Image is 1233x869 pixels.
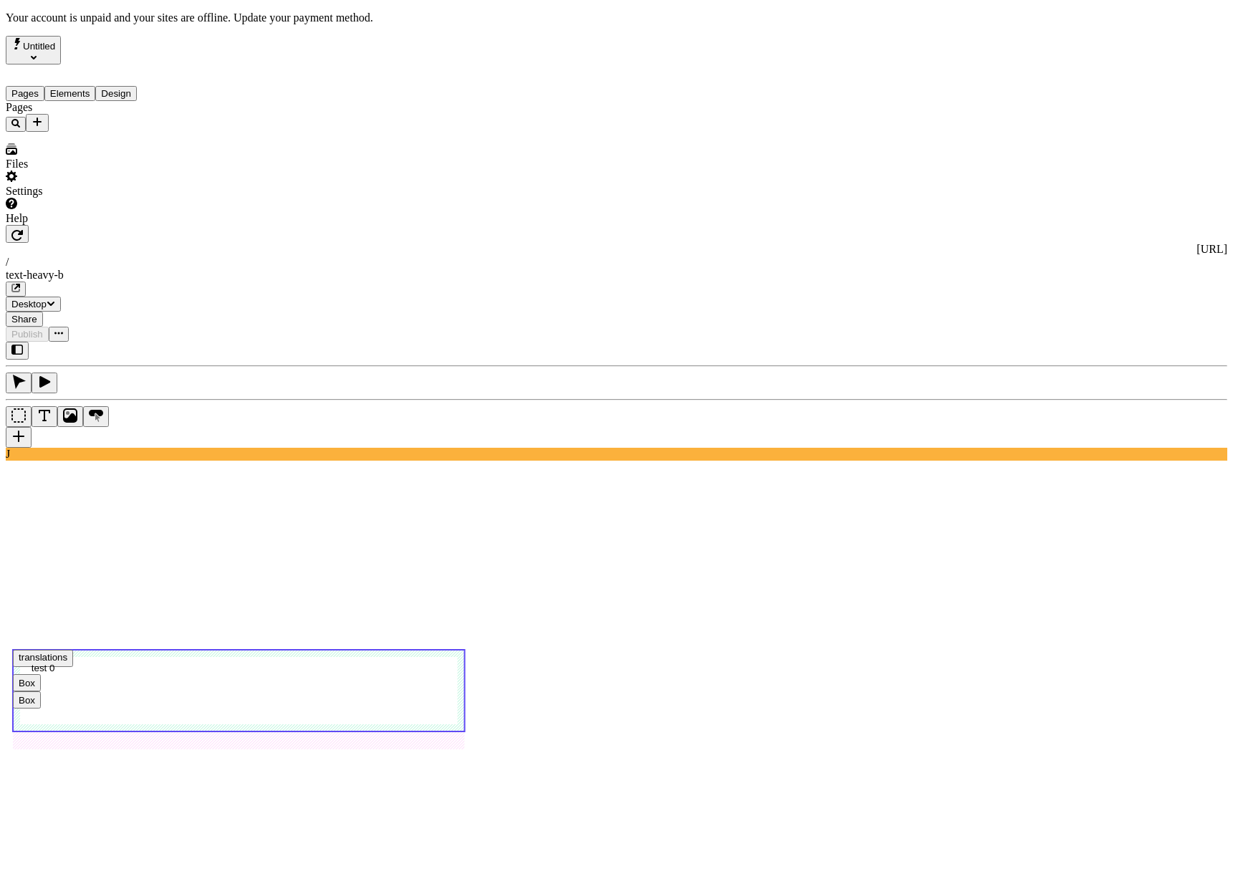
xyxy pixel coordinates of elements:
[234,11,373,24] span: Update your payment method.
[83,406,109,427] button: Button
[6,269,1227,282] div: text-heavy-b
[11,329,43,340] span: Publish
[19,678,35,688] div: Box
[19,695,35,706] div: Box
[19,652,67,673] div: translations test 0
[6,327,49,342] button: Publish
[6,11,1227,24] p: Your account is unpaid and your sites are offline.
[6,256,1227,269] div: /
[57,406,83,427] button: Image
[11,299,47,309] span: Desktop
[6,36,61,64] button: Select site
[11,314,37,325] span: Share
[6,312,43,327] button: Share
[6,158,178,171] div: Files
[32,406,57,427] button: Text
[6,243,1227,256] div: [URL]
[6,406,32,427] button: Box
[6,212,178,225] div: Help
[13,674,41,691] button: Box
[13,650,73,667] button: translations test 0
[6,297,61,312] button: Desktop
[6,448,1227,461] div: J
[6,474,1227,581] iframe: The editor's rendered HTML document
[44,86,96,101] button: Elements
[26,114,49,132] button: Add new
[6,185,178,198] div: Settings
[6,86,44,101] button: Pages
[13,691,41,709] button: Box
[95,86,137,101] button: Design
[6,101,178,114] div: Pages
[23,41,55,52] span: Untitled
